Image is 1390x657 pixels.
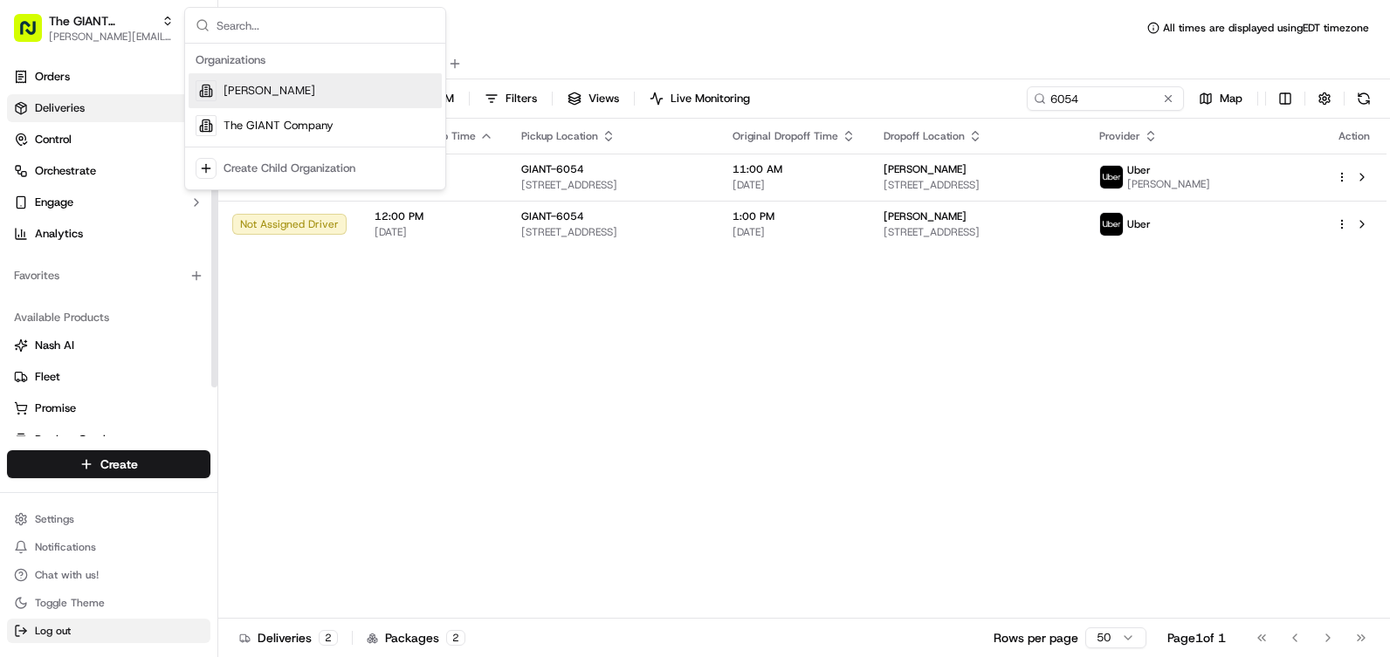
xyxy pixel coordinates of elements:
span: GIANT-6054 [521,162,584,176]
a: Analytics [7,220,210,248]
span: Map [1220,91,1242,106]
button: Map [1191,86,1250,111]
span: Pylon [174,296,211,309]
span: [STREET_ADDRESS] [521,225,705,239]
span: [DATE] [733,225,856,239]
button: Nash AI [7,332,210,359]
span: Orchestrate [35,163,96,179]
button: Start new chat [297,172,318,193]
button: The GIANT Company[PERSON_NAME][EMAIL_ADDRESS][PERSON_NAME][DOMAIN_NAME] [7,7,181,49]
div: Start new chat [59,167,286,184]
span: [DATE] [733,178,856,192]
span: Notifications [35,540,96,554]
button: Engage [7,188,210,216]
p: Rows per page [994,629,1078,647]
span: Live Monitoring [671,91,750,106]
div: 2 [446,630,465,646]
span: Orders [35,69,70,85]
div: Deliveries [239,629,338,647]
span: [STREET_ADDRESS] [884,178,1071,192]
span: Fleet [35,369,60,385]
button: [PERSON_NAME][EMAIL_ADDRESS][PERSON_NAME][DOMAIN_NAME] [49,30,174,44]
span: 11:00 AM [733,162,856,176]
span: [PERSON_NAME] [884,209,967,223]
a: Powered byPylon [123,295,211,309]
button: Notifications [7,535,210,559]
span: Pickup Location [521,129,598,143]
a: Nash AI [14,338,203,353]
span: [PERSON_NAME] [884,162,967,176]
span: Nash AI [35,338,74,353]
button: Promise [7,394,210,422]
img: profile_uber_ahold_partner.png [1100,166,1123,188]
button: Control [7,126,210,154]
div: Action [1336,129,1373,143]
span: 1:00 PM [733,209,856,223]
img: profile_uber_ahold_partner.png [1100,213,1123,236]
span: Product Catalog [35,432,119,448]
p: Welcome 👋 [17,70,318,98]
span: The GIANT Company [224,118,334,133]
span: Chat with us! [35,568,99,582]
button: Create [7,450,210,478]
span: Uber [1127,217,1151,231]
button: Settings [7,507,210,531]
img: Nash [17,17,52,52]
div: Organizations [189,47,442,73]
div: Favorites [7,262,210,290]
a: Product Catalog [14,432,203,448]
a: Deliveries [7,94,210,122]
button: Views [560,86,627,111]
span: Filters [506,91,537,106]
span: [DATE] [375,225,493,239]
span: Original Dropoff Time [733,129,838,143]
span: All times are displayed using EDT timezone [1163,21,1369,35]
span: Create [100,455,138,473]
button: Product Catalog [7,426,210,454]
span: Analytics [35,226,83,242]
a: 💻API Documentation [141,246,287,277]
img: 1736555255976-a54dd68f-1ca7-489b-9aae-adbdc363a1c4 [17,167,49,198]
span: Dropoff Location [884,129,965,143]
span: Control [35,132,72,147]
button: Filters [477,86,545,111]
span: Deliveries [35,100,85,116]
span: Engage [35,195,73,210]
input: Got a question? Start typing here... [45,113,314,131]
span: [PERSON_NAME] [1127,177,1210,191]
input: Search... [217,8,435,43]
a: Fleet [14,369,203,385]
span: Provider [1099,129,1140,143]
span: [STREET_ADDRESS] [521,178,705,192]
span: GIANT-6054 [521,209,584,223]
div: 💻 [148,255,162,269]
button: The GIANT Company [49,12,155,30]
span: API Documentation [165,253,280,270]
div: Packages [367,629,465,647]
div: Available Products [7,304,210,332]
span: Settings [35,512,74,526]
a: 📗Knowledge Base [10,246,141,277]
span: Toggle Theme [35,596,105,610]
span: 12:00 PM [375,209,493,223]
span: [PERSON_NAME] [224,83,315,99]
span: Knowledge Base [35,253,134,270]
div: Create Child Organization [224,161,355,176]
div: 📗 [17,255,31,269]
button: Fleet [7,363,210,391]
div: We're available if you need us! [59,184,221,198]
div: Suggestions [185,44,445,189]
button: Orchestrate [7,157,210,185]
button: Live Monitoring [642,86,758,111]
button: Chat with us! [7,563,210,587]
button: Toggle Theme [7,591,210,615]
div: Page 1 of 1 [1167,629,1226,647]
button: Refresh [1352,86,1376,111]
span: Log out [35,624,71,638]
span: Uber [1127,163,1151,177]
input: Type to search [1027,86,1184,111]
button: Log out [7,619,210,643]
span: Promise [35,400,76,416]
